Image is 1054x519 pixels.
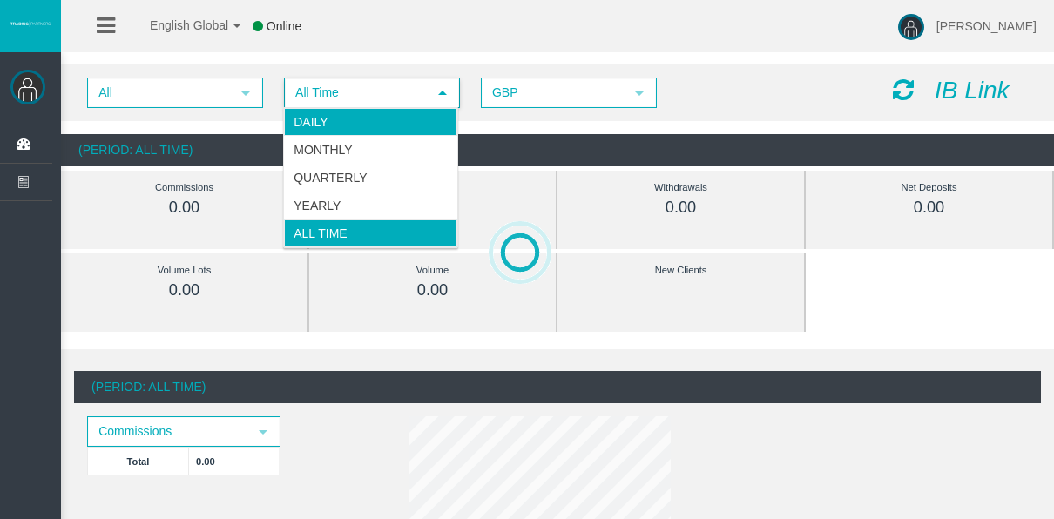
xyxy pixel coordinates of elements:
[256,425,270,439] span: select
[597,198,765,218] div: 0.00
[936,19,1037,33] span: [PERSON_NAME]
[89,79,230,106] span: All
[935,77,1010,104] i: IB Link
[898,14,924,40] img: user-image
[74,371,1041,403] div: (Period: All Time)
[436,86,449,100] span: select
[597,178,765,198] div: Withdrawals
[100,178,268,198] div: Commissions
[845,178,1013,198] div: Net Deposits
[632,86,646,100] span: select
[239,86,253,100] span: select
[348,260,517,280] div: Volume
[127,18,228,32] span: English Global
[189,447,280,475] td: 0.00
[483,79,624,106] span: GBP
[88,447,189,475] td: Total
[100,198,268,218] div: 0.00
[348,280,517,300] div: 0.00
[61,134,1054,166] div: (Period: All Time)
[284,136,457,164] li: Monthly
[9,20,52,27] img: logo.svg
[286,79,427,106] span: All Time
[284,164,457,192] li: Quarterly
[893,78,914,102] i: Reload Dashboard
[267,19,301,33] span: Online
[284,192,457,219] li: Yearly
[89,418,247,445] span: Commissions
[100,280,268,300] div: 0.00
[284,108,457,136] li: Daily
[845,198,1013,218] div: 0.00
[284,219,457,247] li: All Time
[100,260,268,280] div: Volume Lots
